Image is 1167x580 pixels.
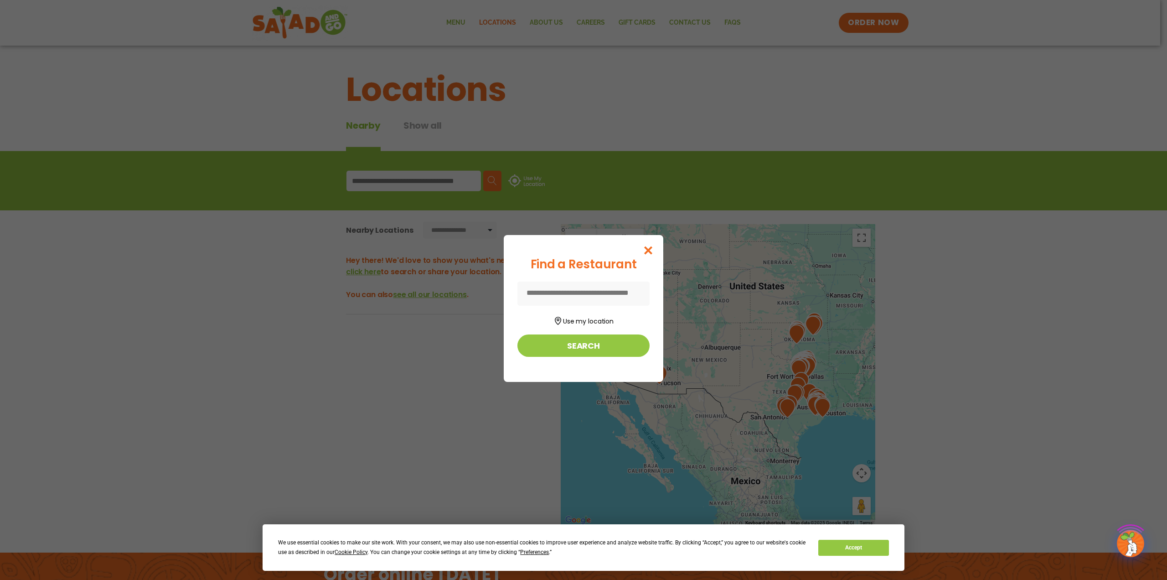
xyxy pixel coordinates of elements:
[278,538,807,557] div: We use essential cookies to make our site work. With your consent, we may also use non-essential ...
[263,524,904,571] div: Cookie Consent Prompt
[634,235,663,266] button: Close modal
[517,256,650,273] div: Find a Restaurant
[517,314,650,326] button: Use my location
[818,540,888,556] button: Accept
[335,549,367,555] span: Cookie Policy
[520,549,549,555] span: Preferences
[517,334,650,357] button: Search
